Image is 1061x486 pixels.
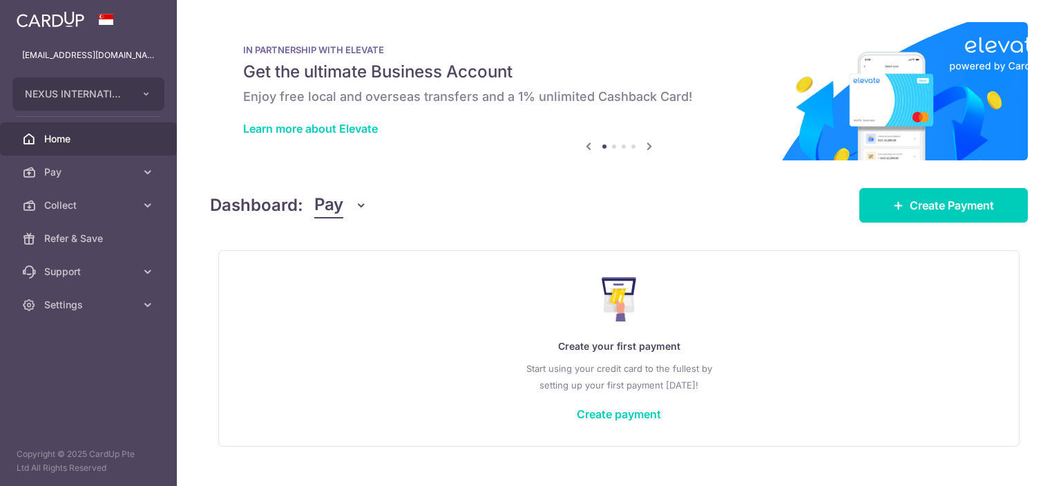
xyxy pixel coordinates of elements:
[44,298,135,312] span: Settings
[314,192,367,218] button: Pay
[210,193,303,218] h4: Dashboard:
[44,132,135,146] span: Home
[247,338,991,355] p: Create your first payment
[243,88,995,105] h6: Enjoy free local and overseas transfers and a 1% unlimited Cashback Card!
[247,360,991,393] p: Start using your credit card to the fullest by setting up your first payment [DATE]!
[602,277,637,321] img: Make Payment
[859,188,1028,223] a: Create Payment
[314,192,343,218] span: Pay
[44,198,135,212] span: Collect
[243,61,995,83] h5: Get the ultimate Business Account
[44,232,135,245] span: Refer & Save
[243,122,378,135] a: Learn more about Elevate
[910,197,994,214] span: Create Payment
[25,87,127,101] span: NEXUS INTERNATIONAL SCHOOL ([GEOGRAPHIC_DATA]) PTE. LTD.
[22,48,155,62] p: [EMAIL_ADDRESS][DOMAIN_NAME]
[577,407,661,421] a: Create payment
[17,11,84,28] img: CardUp
[44,165,135,179] span: Pay
[12,77,164,111] button: NEXUS INTERNATIONAL SCHOOL ([GEOGRAPHIC_DATA]) PTE. LTD.
[243,44,995,55] p: IN PARTNERSHIP WITH ELEVATE
[44,265,135,279] span: Support
[210,22,1028,160] img: Renovation banner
